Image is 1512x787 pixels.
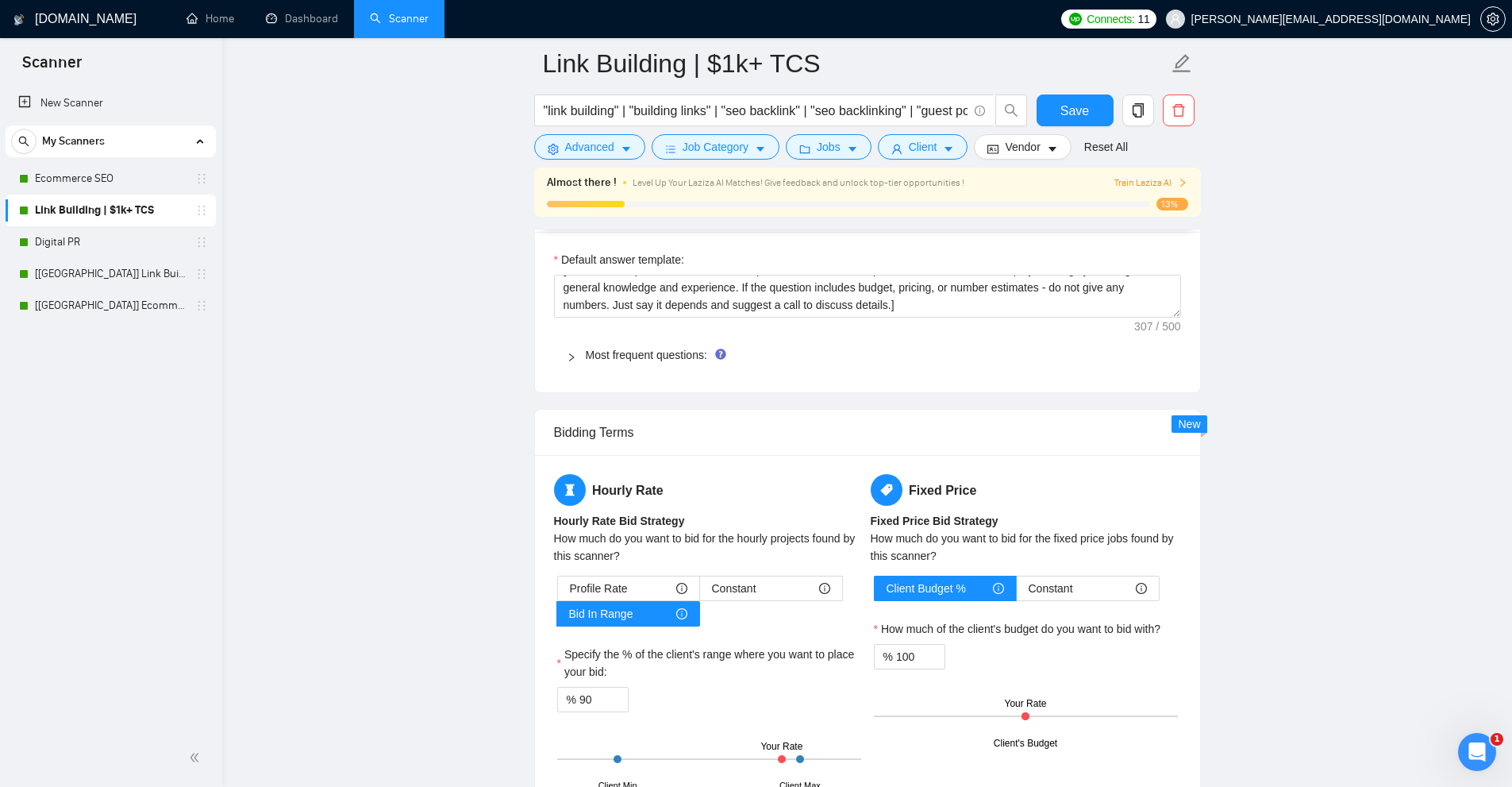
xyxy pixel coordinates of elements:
[543,44,1168,83] input: Scanner name...
[1458,733,1496,771] iframe: Intercom live chat
[547,174,617,191] span: Almost there !
[35,226,186,258] a: Digital PR
[1005,696,1047,712] div: Your Rate
[975,106,985,116] span: info-circle
[554,515,685,527] b: Hourly Rate Bid Strategy
[987,143,998,155] span: idcard
[891,143,902,155] span: user
[755,143,766,155] span: caret-down
[6,125,216,322] li: My Scanners
[195,236,208,249] span: holder
[871,530,1181,565] div: How much do you want to bid for the fixed price jobs found by this scanner?
[1491,733,1503,746] span: 1
[996,103,1026,118] span: search
[195,299,208,312] span: holder
[760,739,802,754] div: Your Rate
[871,474,1181,506] h5: Fixed Price
[35,163,186,195] a: Ecommerce SEO
[266,12,338,25] a: dashboardDashboard
[652,134,779,160] button: barsJob Categorycaret-down
[554,410,1181,455] div: Bidding Terms
[676,583,687,594] span: info-circle
[35,290,186,322] a: [[GEOGRAPHIC_DATA]] Ecommerce SEO
[712,577,756,600] span: Constant
[995,95,1027,126] button: search
[569,602,633,626] span: Bid In Range
[554,251,684,268] label: Default answer template:
[35,195,186,226] a: Link Building | $1k+ TCS
[195,172,208,185] span: holder
[896,645,945,669] input: How much of the client's budget do you want to bid with?
[847,143,858,155] span: caret-down
[974,134,1071,160] button: idcardVendorcaret-down
[633,177,964,188] span: Level Up Your Laziza AI Matches! Give feedback and unlock top-tier opportunities !
[1047,143,1058,155] span: caret-down
[10,51,94,84] span: Scanner
[12,136,36,147] span: search
[871,515,998,527] b: Fixed Price Bid Strategy
[1163,95,1195,126] button: delete
[554,474,586,506] span: hourglass
[819,583,830,594] span: info-circle
[370,12,429,25] a: searchScanner
[1480,6,1506,32] button: setting
[786,134,871,160] button: folderJobscaret-down
[13,7,25,33] img: logo
[1480,13,1506,25] a: setting
[1123,103,1153,118] span: copy
[554,474,864,506] h5: Hourly Rate
[878,134,968,160] button: userClientcaret-down
[565,138,614,156] span: Advanced
[621,143,632,155] span: caret-down
[554,275,1181,318] textarea: Default answer template:
[1060,101,1089,121] span: Save
[817,138,841,156] span: Jobs
[570,577,628,600] span: Profile Rate
[1122,95,1154,126] button: copy
[548,143,559,155] span: setting
[534,134,645,160] button: settingAdvancedcaret-down
[1005,138,1040,156] span: Vendor
[799,143,810,155] span: folder
[1172,53,1192,74] span: edit
[683,138,748,156] span: Job Category
[909,138,937,156] span: Client
[994,736,1057,751] div: Client's Budget
[871,474,902,506] span: tag
[18,87,203,119] a: New Scanner
[1084,138,1128,156] a: Reset All
[544,101,968,121] input: Search Freelance Jobs...
[579,688,628,712] input: Specify the % of the client's range where you want to place your bid:
[1029,577,1073,600] span: Constant
[35,258,186,290] a: [[GEOGRAPHIC_DATA]] Link Building | $1k+ TCS
[1114,176,1187,191] span: Train Laziza AI
[714,347,728,361] div: Tooltip anchor
[42,125,105,157] span: My Scanners
[874,620,1161,638] label: How much of the client's budget do you want to bid with?
[189,750,205,766] span: double-left
[554,530,864,565] div: How much do you want to bid for the hourly projects found by this scanner?
[1069,13,1082,25] img: upwork-logo.png
[195,268,208,280] span: holder
[187,12,234,25] a: homeHome
[1087,10,1134,28] span: Connects:
[993,583,1004,594] span: info-circle
[1037,95,1114,126] button: Save
[195,204,208,217] span: holder
[557,646,861,681] label: Specify the % of the client's range where you want to place your bid:
[1156,198,1188,210] span: 13%
[6,87,216,119] li: New Scanner
[1178,418,1200,430] span: New
[943,143,954,155] span: caret-down
[1170,14,1181,25] span: user
[1164,103,1194,118] span: delete
[1138,10,1150,28] span: 11
[676,608,687,619] span: info-circle
[665,143,676,155] span: bars
[1481,13,1505,25] span: setting
[554,337,1181,373] div: Most frequent questions:
[11,129,37,154] button: search
[1136,583,1147,594] span: info-circle
[1178,178,1187,187] span: right
[567,353,576,362] span: right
